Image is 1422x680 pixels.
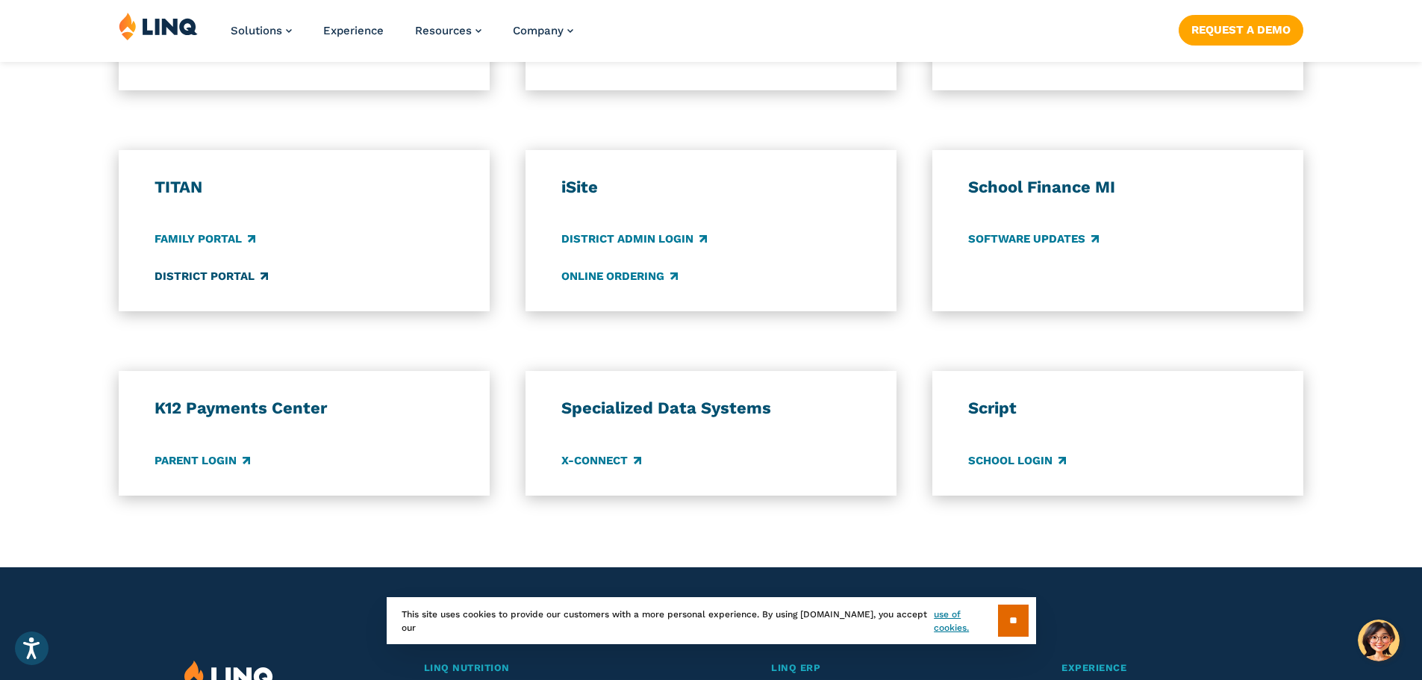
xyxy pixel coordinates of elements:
a: District Portal [155,268,268,284]
a: Resources [415,24,481,37]
div: This site uses cookies to provide our customers with a more personal experience. By using [DOMAIN... [387,597,1036,644]
h3: K12 Payments Center [155,398,455,419]
a: LINQ Nutrition [424,661,693,676]
a: Solutions [231,24,292,37]
h3: Specialized Data Systems [561,398,861,419]
a: District Admin Login [561,231,707,248]
a: Parent Login [155,452,250,469]
img: LINQ | K‑12 Software [119,12,198,40]
span: Resources [415,24,472,37]
a: Experience [1061,661,1237,676]
a: Request a Demo [1179,15,1303,45]
nav: Primary Navigation [231,12,573,61]
h3: iSite [561,177,861,198]
h3: School Finance MI [968,177,1268,198]
a: Software Updates [968,231,1099,248]
a: School Login [968,452,1066,469]
button: Hello, have a question? Let’s chat. [1358,620,1400,661]
span: Company [513,24,564,37]
a: Family Portal [155,231,255,248]
nav: Button Navigation [1179,12,1303,45]
span: Solutions [231,24,282,37]
h3: Script [968,398,1268,419]
a: Company [513,24,573,37]
a: X-Connect [561,452,641,469]
a: use of cookies. [934,608,997,634]
a: Online Ordering [561,268,678,284]
h3: TITAN [155,177,455,198]
a: LINQ ERP [771,661,983,676]
a: Experience [323,24,384,37]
